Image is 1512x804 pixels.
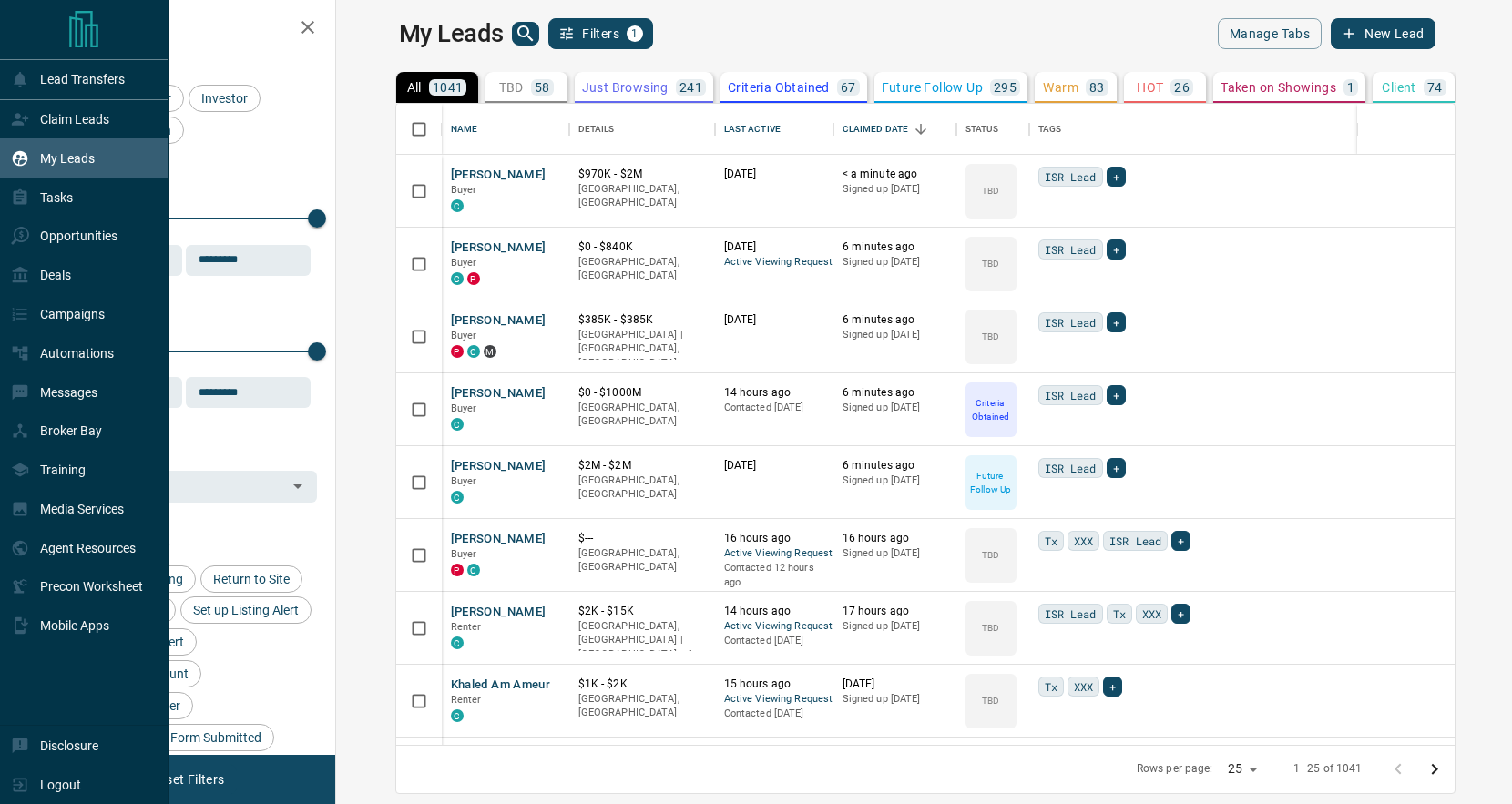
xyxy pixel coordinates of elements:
p: $385K - $385K [578,312,706,328]
span: Active Viewing Request [724,546,824,562]
span: Buyer [451,402,477,414]
p: 16 hours ago [843,531,947,546]
div: Claimed Date [833,104,956,155]
button: [PERSON_NAME] [451,531,547,548]
div: property.ca [451,564,464,576]
span: Return to Site [207,572,296,586]
p: Future Follow Up [882,81,983,94]
span: + [1178,532,1184,550]
button: Reset Filters [138,764,236,795]
span: ISR Lead [1109,532,1161,550]
span: 1 [628,27,641,40]
p: 14 hours ago [724,385,824,401]
span: + [1113,313,1119,331]
span: ISR Lead [1045,313,1097,331]
p: 17 hours ago [843,604,947,619]
span: Buyer [451,257,477,269]
div: condos.ca [451,199,464,212]
p: Criteria Obtained [728,81,830,94]
div: Tags [1038,104,1062,155]
span: + [1178,605,1184,623]
p: 6 minutes ago [843,458,947,473]
div: property.ca [451,345,464,358]
p: TBD [499,81,524,94]
button: Go to next page [1416,751,1453,788]
div: + [1107,167,1126,187]
div: Claimed Date [843,104,909,155]
p: [DATE] [724,312,824,328]
div: + [1107,458,1126,478]
span: + [1109,677,1116,696]
p: 295 [994,81,1017,94]
div: Name [442,104,569,155]
span: XXX [1142,605,1161,623]
button: New Lead [1331,18,1435,49]
p: Signed up [DATE] [843,619,947,634]
p: $0 - $840K [578,239,706,255]
p: TBD [982,257,999,270]
div: Last Active [715,104,833,155]
p: $2M - $2M [578,458,706,473]
div: Details [569,104,715,155]
p: Contacted [DATE] [724,707,824,721]
p: Signed up [DATE] [843,328,947,342]
div: condos.ca [467,345,480,358]
div: condos.ca [451,418,464,431]
p: 6 minutes ago [843,385,947,401]
button: Sort [908,117,934,142]
div: condos.ca [467,564,480,576]
button: [PERSON_NAME] [451,239,547,257]
p: 74 [1427,81,1443,94]
p: [GEOGRAPHIC_DATA], [GEOGRAPHIC_DATA] [578,401,706,429]
div: Details [578,104,615,155]
span: Active Viewing Request [724,619,824,635]
span: Investor [195,91,254,106]
p: [GEOGRAPHIC_DATA], [GEOGRAPHIC_DATA] [578,255,706,283]
p: All [407,81,422,94]
p: HOT [1137,81,1163,94]
div: Return to Site [200,565,302,593]
span: + [1113,240,1119,259]
button: Manage Tabs [1218,18,1322,49]
div: property.ca [467,272,480,285]
div: Set up Listing Alert [180,596,312,624]
p: 58 [535,81,550,94]
p: [GEOGRAPHIC_DATA], [GEOGRAPHIC_DATA] [578,692,706,720]
p: TBD [982,184,999,198]
p: [GEOGRAPHIC_DATA], [GEOGRAPHIC_DATA] [578,546,706,575]
span: + [1113,459,1119,477]
span: Tx [1045,532,1057,550]
span: Buyer [451,548,477,560]
span: Set up Listing Alert [187,603,305,617]
p: TBD [982,694,999,707]
p: [DATE] [724,239,824,255]
p: Signed up [DATE] [843,692,947,707]
div: + [1107,239,1126,260]
span: ISR Lead [1045,240,1097,259]
span: Tx [1045,677,1057,696]
p: TBD [982,548,999,562]
button: search button [512,22,539,46]
p: Client [1382,81,1415,94]
button: [PERSON_NAME] [451,167,547,184]
p: 26 [1174,81,1190,94]
div: + [1171,604,1190,624]
p: 14 hours ago [724,604,824,619]
p: 1–25 of 1041 [1293,761,1363,777]
p: $--- [578,531,706,546]
h2: Filters [58,18,317,40]
div: mrloft.ca [484,345,496,358]
p: 6 minutes ago [843,312,947,328]
p: [DATE] [843,677,947,692]
div: Name [451,104,478,155]
p: Criteria Obtained [967,396,1015,423]
span: Active Viewing Request [724,692,824,707]
p: 67 [841,81,856,94]
div: Status [965,104,999,155]
p: Taken on Showings [1221,81,1336,94]
p: $1K - $2K [578,677,706,692]
p: Signed up [DATE] [843,182,947,197]
p: TBD [982,621,999,635]
div: + [1107,312,1126,332]
div: + [1107,385,1126,405]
